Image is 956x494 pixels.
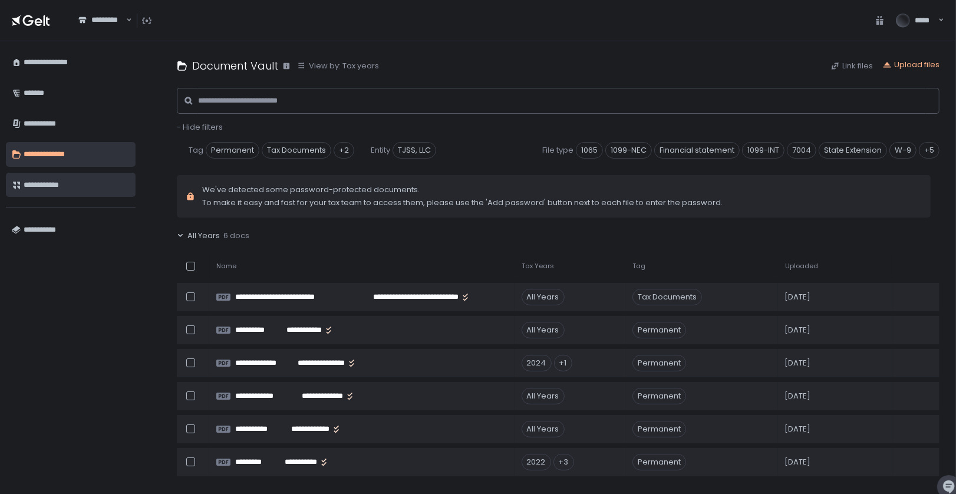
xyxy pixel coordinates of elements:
div: +3 [553,454,574,470]
div: All Years [522,289,565,305]
button: Upload files [882,60,939,70]
button: - Hide filters [177,122,223,133]
span: Tag [189,145,203,156]
span: - Hide filters [177,121,223,133]
span: [DATE] [785,292,811,302]
span: 1099-NEC [605,142,652,159]
span: Permanent [632,421,686,437]
span: File type [542,145,573,156]
span: Permanent [632,355,686,371]
span: 6 docs [223,230,249,241]
span: Permanent [632,322,686,338]
div: All Years [522,388,565,404]
div: +5 [919,142,939,159]
span: [DATE] [785,325,811,335]
span: Entity [371,145,390,156]
span: Permanent [632,454,686,470]
span: Name [216,262,236,271]
div: +2 [334,142,354,159]
div: +1 [554,355,572,371]
span: All Years [187,230,220,241]
button: Link files [830,61,873,71]
div: All Years [522,322,565,338]
input: Search for option [78,25,125,37]
span: To make it easy and fast for your tax team to access them, please use the 'Add password' button n... [202,197,723,208]
span: Permanent [632,388,686,404]
span: [DATE] [785,424,811,434]
span: Tax Years [522,262,554,271]
span: State Extension [819,142,887,159]
span: W-9 [889,142,917,159]
span: Uploaded [785,262,818,271]
h1: Document Vault [192,58,278,74]
div: Search for option [71,8,132,32]
div: 2022 [522,454,551,470]
div: All Years [522,421,565,437]
button: View by: Tax years [297,61,379,71]
div: 2024 [522,355,552,371]
span: Financial statement [654,142,740,159]
span: Permanent [206,142,259,159]
span: 1099-INT [742,142,784,159]
span: [DATE] [785,358,811,368]
span: TJSS, LLC [393,142,436,159]
span: [DATE] [785,391,811,401]
span: 1065 [576,142,603,159]
span: We've detected some password-protected documents. [202,185,723,195]
span: 7004 [787,142,816,159]
span: [DATE] [785,457,811,467]
span: Tax Documents [262,142,331,159]
span: Tag [632,262,645,271]
span: Tax Documents [632,289,702,305]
